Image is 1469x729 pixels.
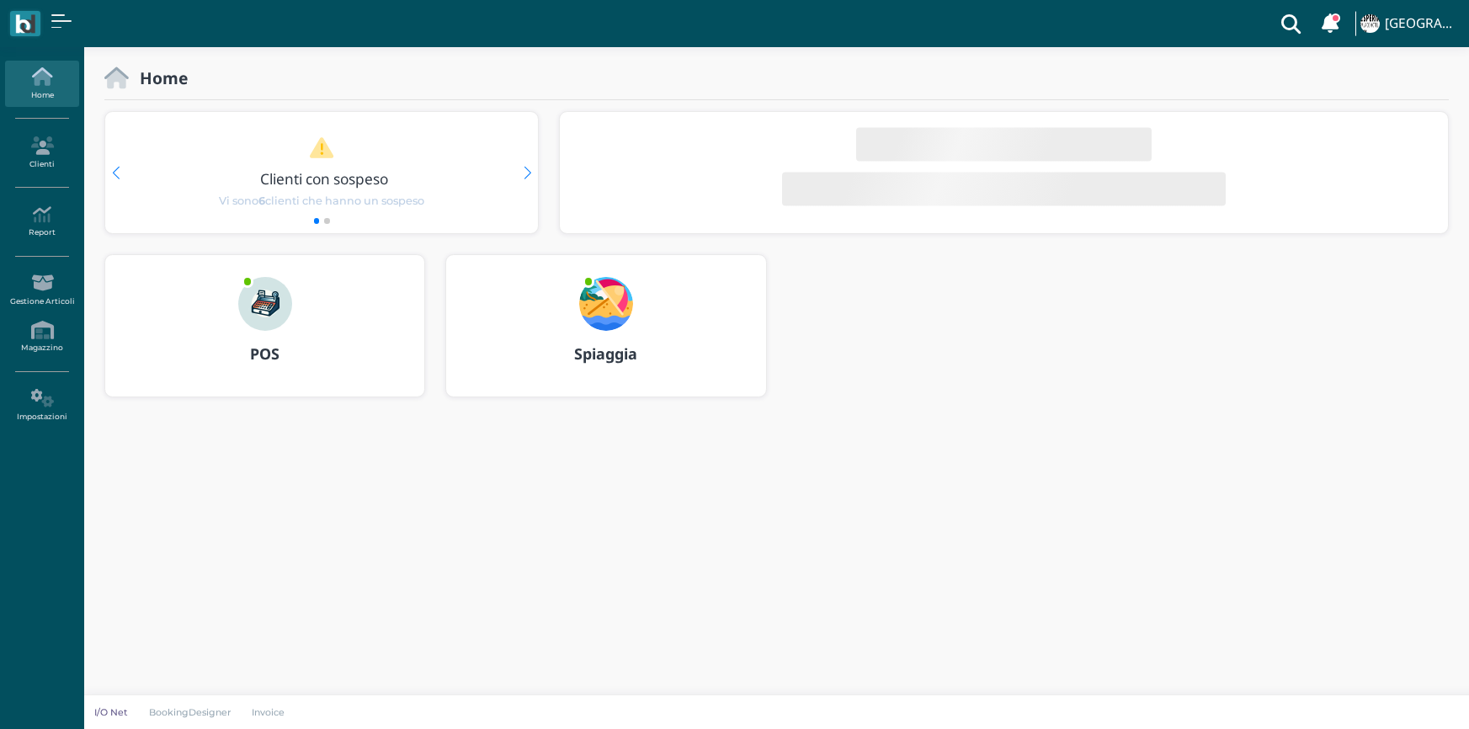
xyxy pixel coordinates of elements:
[1349,677,1455,715] iframe: Help widget launcher
[5,382,78,428] a: Impostazioni
[258,194,265,207] b: 6
[1360,14,1379,33] img: ...
[15,14,35,34] img: logo
[5,199,78,245] a: Report
[104,254,425,418] a: ... POS
[112,167,120,179] div: Previous slide
[1385,17,1459,31] h4: [GEOGRAPHIC_DATA]
[574,343,637,364] b: Spiaggia
[105,112,538,233] div: 1 / 2
[445,254,766,418] a: ... Spiaggia
[5,61,78,107] a: Home
[129,69,188,87] h2: Home
[250,343,279,364] b: POS
[219,193,424,209] span: Vi sono clienti che hanno un sospeso
[238,277,292,331] img: ...
[1358,3,1459,44] a: ... [GEOGRAPHIC_DATA]
[141,171,509,187] h3: Clienti con sospeso
[5,130,78,176] a: Clienti
[524,167,531,179] div: Next slide
[5,314,78,360] a: Magazzino
[5,267,78,313] a: Gestione Articoli
[579,277,633,331] img: ...
[137,136,506,209] a: Clienti con sospeso Vi sono6clienti che hanno un sospeso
